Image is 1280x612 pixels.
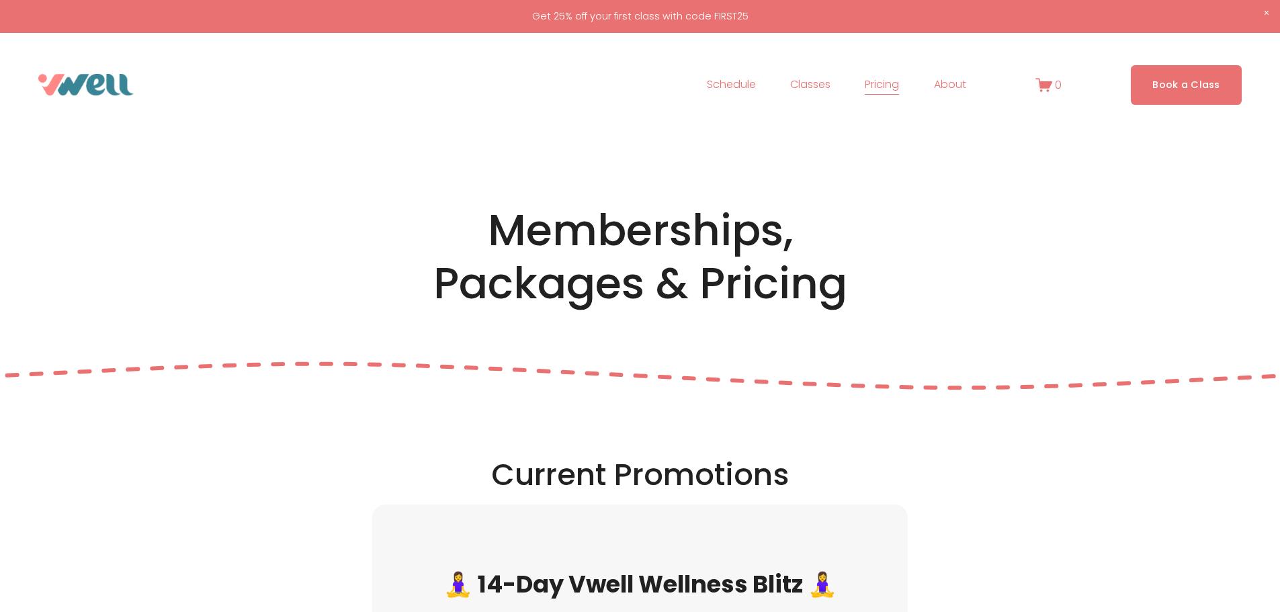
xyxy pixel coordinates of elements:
[237,455,1043,494] h2: Current Promotions
[934,75,966,95] span: About
[934,74,966,95] a: folder dropdown
[790,75,830,95] span: Classes
[1055,77,1062,93] span: 0
[707,74,756,95] a: Schedule
[1131,65,1242,105] a: Book a Class
[1035,77,1062,93] a: 0 items in cart
[407,204,873,310] h1: Memberships, Packages & Pricing
[790,74,830,95] a: folder dropdown
[865,74,899,95] a: Pricing
[443,568,837,601] strong: 🧘‍♀️ 14-Day Vwell Wellness Blitz 🧘‍♀️
[38,74,134,95] img: VWell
